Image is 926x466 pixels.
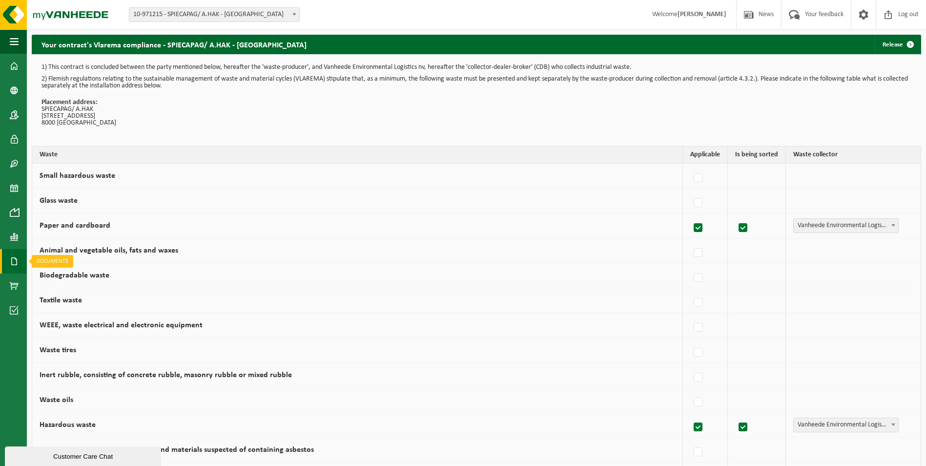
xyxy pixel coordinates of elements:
label: Paper and cardboard [40,222,110,230]
label: Textile waste [40,297,82,304]
iframe: chat widget [5,445,163,466]
label: Small hazardous waste [40,172,115,180]
p: SPIECAPAG/ A.HAK [STREET_ADDRESS] 8000 [GEOGRAPHIC_DATA] [41,99,911,127]
span: 10-971215 - SPIECAPAG/ A.HAK - BRUGGE [129,8,299,21]
a: Release [875,35,920,54]
span: Vanheede Environmental Logistics [794,418,898,432]
span: Vanheede Environmental Logistics [793,218,899,233]
h2: Your contract's Vlarema compliance - SPIECAPAG/ A.HAK - [GEOGRAPHIC_DATA] [32,35,316,54]
label: Hazardous waste [40,421,96,429]
label: Animal and vegetable oils, fats and waxes [40,247,178,254]
label: Waste oils [40,396,73,404]
label: Inert rubble, consisting of concrete rubble, masonry rubble or mixed rubble [40,371,292,379]
label: Waste tires [40,346,76,354]
strong: [PERSON_NAME] [678,11,726,18]
label: Biodegradable waste [40,272,109,279]
strong: Placement address: [41,99,98,106]
span: Vanheede Environmental Logistics [794,219,898,233]
th: Is being sorted [728,147,786,164]
span: 10-971215 - SPIECAPAG/ A.HAK - BRUGGE [129,7,300,22]
p: 2) Flemish regulations relating to the sustainable management of waste and material cycles (VLARE... [41,76,911,89]
th: Waste collector [786,147,921,164]
label: Glass waste [40,197,78,205]
label: Waste containing asbestos cement and materials suspected of containing asbestos [40,446,314,454]
label: WEEE, waste electrical and electronic equipment [40,321,203,329]
th: Applicable [683,147,728,164]
th: Waste [32,147,683,164]
p: 1) This contract is concluded between the party mentioned below, hereafter the 'waste-producer', ... [41,64,911,71]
